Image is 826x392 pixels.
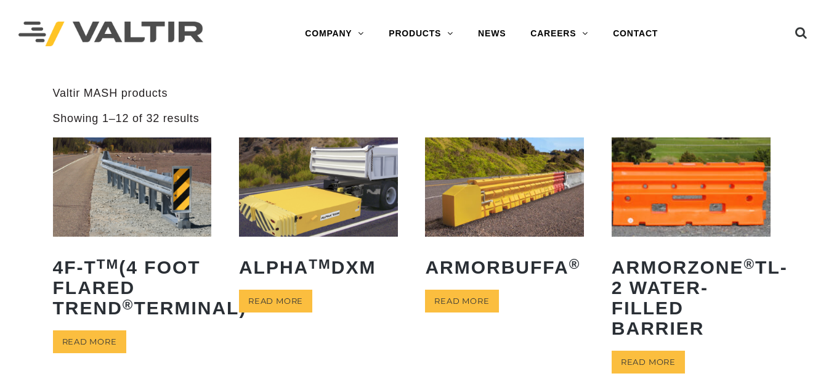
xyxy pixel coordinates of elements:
[239,290,312,312] a: Read more about “ALPHATM DXM”
[293,22,376,46] a: COMPANY
[123,297,134,312] sup: ®
[53,112,200,126] p: Showing 1–12 of 32 results
[743,256,755,272] sup: ®
[53,137,212,327] a: 4F-TTM(4 Foot Flared TREND®Terminal)
[425,248,584,287] h2: ArmorBuffa
[53,86,774,100] p: Valtir MASH products
[612,137,771,348] a: ArmorZone®TL-2 Water-Filled Barrier
[518,22,601,46] a: CAREERS
[309,256,331,272] sup: TM
[569,256,581,272] sup: ®
[466,22,518,46] a: NEWS
[53,330,126,353] a: Read more about “4F-TTM (4 Foot Flared TREND® Terminal)”
[601,22,670,46] a: CONTACT
[425,290,498,312] a: Read more about “ArmorBuffa®”
[612,351,685,374] a: Read more about “ArmorZone® TL-2 Water-Filled Barrier”
[53,248,212,327] h2: 4F-T (4 Foot Flared TREND Terminal)
[425,137,584,287] a: ArmorBuffa®
[18,22,203,47] img: Valtir
[612,248,771,348] h2: ArmorZone TL-2 Water-Filled Barrier
[376,22,466,46] a: PRODUCTS
[97,256,119,272] sup: TM
[239,137,398,287] a: ALPHATMDXM
[239,248,398,287] h2: ALPHA DXM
